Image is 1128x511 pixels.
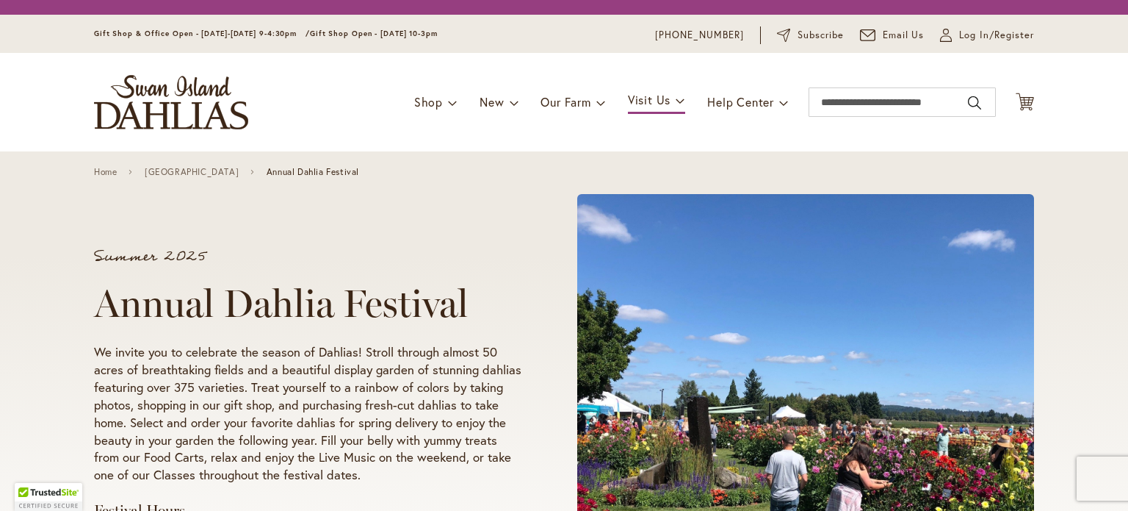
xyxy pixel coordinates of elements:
a: store logo [94,75,248,129]
span: Visit Us [628,92,670,107]
span: Shop [414,94,443,110]
span: Email Us [883,28,925,43]
p: We invite you to celebrate the season of Dahlias! Stroll through almost 50 acres of breathtaking ... [94,343,521,485]
span: Help Center [707,94,774,110]
h1: Annual Dahlia Festival [94,282,521,326]
a: [PHONE_NUMBER] [655,28,744,43]
span: Log In/Register [959,28,1034,43]
span: Gift Shop Open - [DATE] 10-3pm [310,29,438,38]
a: Log In/Register [940,28,1034,43]
a: [GEOGRAPHIC_DATA] [145,167,239,177]
p: Summer 2025 [94,249,521,264]
span: Our Farm [540,94,590,110]
span: Subscribe [798,28,844,43]
span: Gift Shop & Office Open - [DATE]-[DATE] 9-4:30pm / [94,29,310,38]
a: Home [94,167,117,177]
span: New [480,94,504,110]
div: TrustedSite Certified [15,483,82,511]
button: Search [968,91,981,115]
span: Annual Dahlia Festival [267,167,359,177]
a: Subscribe [777,28,844,43]
a: Email Us [860,28,925,43]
